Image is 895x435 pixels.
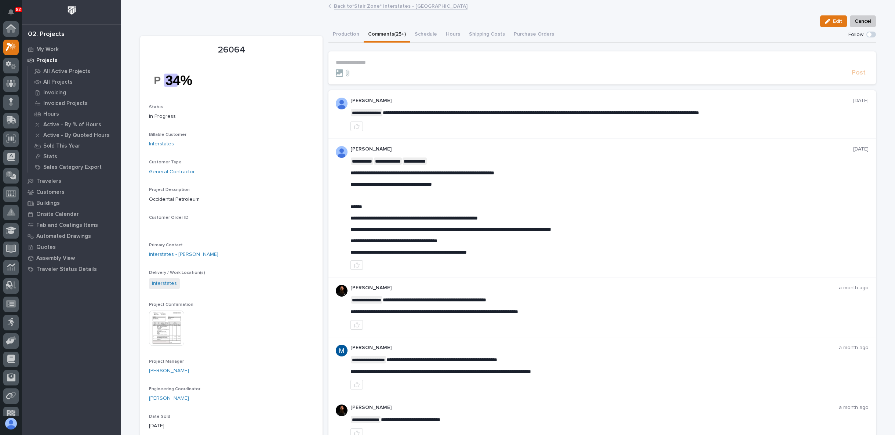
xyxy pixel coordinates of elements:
button: like this post [350,320,363,330]
div: Notifications82 [9,9,19,21]
img: AOh14GhUnP333BqRmXh-vZ-TpYZQaFVsuOFmGre8SRZf2A=s96-c [336,146,348,158]
p: Invoicing [43,90,66,96]
a: Travelers [22,175,121,186]
a: Active - By % of Hours [28,119,121,130]
p: In Progress [149,113,314,120]
a: Active - By Quoted Hours [28,130,121,140]
a: [PERSON_NAME] [149,367,189,375]
a: Stats [28,151,121,162]
button: Hours [441,27,465,43]
img: ACg8ocIvjV8JvZpAypjhyiWMpaojd8dqkqUuCyfg92_2FdJdOC49qw=s96-c [336,345,348,356]
p: Projects [36,57,58,64]
p: Fab and Coatings Items [36,222,98,229]
p: - [149,223,314,231]
span: Project Manager [149,359,184,364]
div: 02. Projects [28,30,65,39]
button: Production [328,27,364,43]
button: Comments (25+) [364,27,410,43]
a: Customers [22,186,121,197]
a: Fab and Coatings Items [22,220,121,231]
a: Hours [28,109,121,119]
button: users-avatar [3,416,19,431]
p: Customers [36,189,65,196]
span: Engineering Coordinator [149,387,200,391]
span: Customer Order ID [149,215,189,220]
img: qE5lsTs5EV8ySlfSRhao5J-BYd9EJ9-5V8KxdzFbC_o [149,68,204,93]
span: Date Sold [149,414,170,419]
p: [PERSON_NAME] [350,285,839,291]
p: Buildings [36,200,60,207]
p: a month ago [839,405,869,411]
p: Active - By % of Hours [43,122,101,128]
a: Invoiced Projects [28,98,121,108]
p: Hours [43,111,59,117]
span: Project Description [149,188,190,192]
p: [DATE] [853,98,869,104]
p: All Active Projects [43,68,90,75]
span: Customer Type [149,160,182,164]
p: Onsite Calendar [36,211,79,218]
button: Notifications [3,4,19,20]
p: a month ago [839,285,869,291]
a: Buildings [22,197,121,209]
a: Traveler Status Details [22,264,121,275]
a: Invoicing [28,87,121,98]
span: Status [149,105,163,109]
button: like this post [350,260,363,270]
button: Shipping Costs [465,27,509,43]
p: a month ago [839,345,869,351]
img: Workspace Logo [65,4,79,17]
a: Automated Drawings [22,231,121,242]
p: Occidental Petroleum [149,196,314,203]
button: like this post [350,122,363,131]
img: AOh14GjpcA6ydKGAvwfezp8OhN30Q3_1BHk5lQOeczEvCIoEuGETHm2tT-JUDAHyqffuBe4ae2BInEDZwLlH3tcCd_oYlV_i4... [336,98,348,109]
a: All Active Projects [28,66,121,76]
span: Project Confirmation [149,302,193,307]
button: Schedule [410,27,441,43]
a: Back to*Stair Zone* Interstates - [GEOGRAPHIC_DATA] [334,1,467,10]
a: Projects [22,55,121,66]
a: My Work [22,44,121,55]
a: Interstates [149,140,174,148]
span: Delivery / Work Location(s) [149,271,205,275]
p: [PERSON_NAME] [350,345,839,351]
p: Sold This Year [43,143,80,149]
button: Post [849,69,869,77]
p: My Work [36,46,59,53]
p: Traveler Status Details [36,266,97,273]
p: [PERSON_NAME] [350,98,853,104]
button: Edit [820,15,847,27]
a: Onsite Calendar [22,209,121,220]
a: Quotes [22,242,121,253]
a: Assembly View [22,253,121,264]
img: zmKUmRVDQjmBLfnAs97p [336,285,348,297]
span: Primary Contact [149,243,183,247]
p: 82 [16,7,21,12]
img: zmKUmRVDQjmBLfnAs97p [336,405,348,416]
p: Automated Drawings [36,233,91,240]
button: Cancel [850,15,876,27]
p: Invoiced Projects [43,100,88,107]
p: Assembly View [36,255,75,262]
a: Sold This Year [28,141,121,151]
p: All Projects [43,79,73,86]
span: Post [852,69,866,77]
p: Travelers [36,178,61,185]
span: Edit [833,18,842,25]
p: Quotes [36,244,56,251]
a: Interstates [152,280,177,287]
p: [PERSON_NAME] [350,146,853,152]
p: [DATE] [149,422,314,430]
a: Interstates - [PERSON_NAME] [149,251,218,258]
a: General Contractor [149,168,195,176]
p: [DATE] [853,146,869,152]
p: 26064 [149,45,314,55]
a: Sales Category Export [28,162,121,172]
a: All Projects [28,77,121,87]
p: Active - By Quoted Hours [43,132,110,139]
button: like this post [350,380,363,389]
span: Billable Customer [149,133,186,137]
p: Follow [848,32,863,38]
span: Cancel [855,17,871,26]
p: Sales Category Export [43,164,102,171]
